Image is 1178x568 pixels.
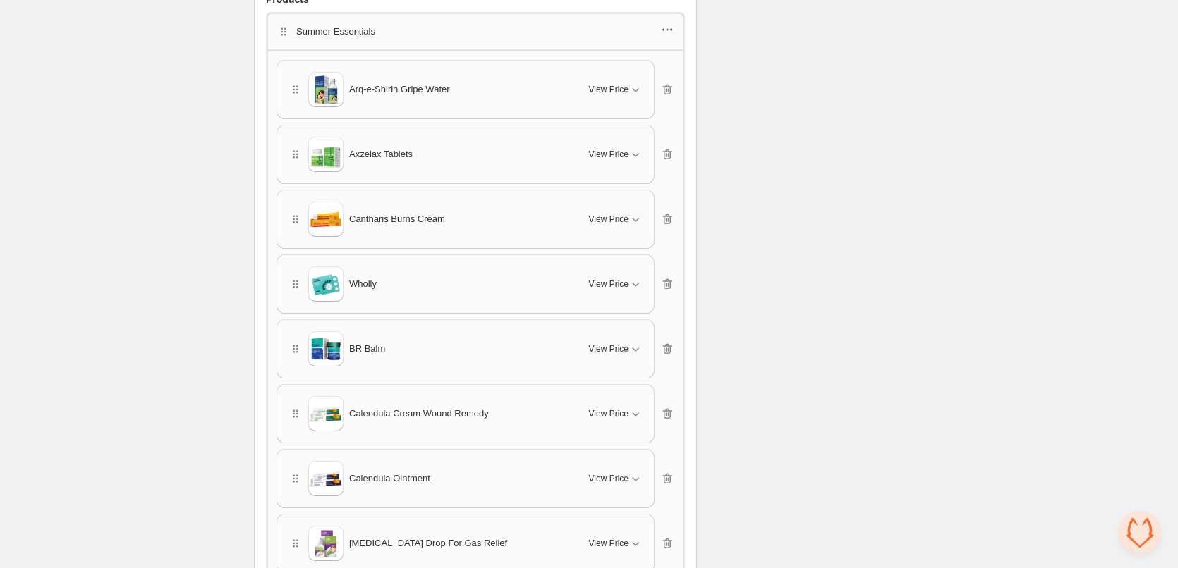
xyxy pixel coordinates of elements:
button: View Price [581,143,651,166]
span: View Price [589,214,629,225]
a: Open chat [1119,512,1161,554]
button: View Price [581,467,651,490]
span: View Price [589,408,629,419]
span: Arq-e-Shirin Gripe Water [349,82,450,97]
img: Wholly [308,266,344,302]
img: Calendula Cream Wound Remedy [308,403,344,424]
span: Axzelax Tablets [349,147,413,161]
span: [MEDICAL_DATA] Drop For Gas Relief [349,536,507,550]
button: View Price [581,273,651,295]
button: View Price [581,532,651,555]
p: Summer Essentials [296,25,375,39]
span: View Price [589,473,629,484]
span: Cantharis Burns Cream [349,212,445,226]
span: View Price [589,278,629,290]
button: View Price [581,402,651,425]
button: View Price [581,78,651,101]
button: View Price [581,208,651,230]
span: View Price [589,84,629,95]
img: Colic Drop For Gas Relief [308,526,344,561]
span: View Price [589,343,629,354]
img: Arq-e-Shirin Gripe Water [308,72,344,107]
img: Axzelax Tablets [308,137,344,172]
img: BR Balm [308,331,344,366]
span: Wholly [349,277,377,291]
span: View Price [589,538,629,549]
img: Cantharis Burns Cream [308,209,344,230]
span: Calendula Ointment [349,471,430,486]
span: Calendula Cream Wound Remedy [349,407,489,421]
span: View Price [589,149,629,160]
img: Calendula Ointment [308,468,344,489]
span: BR Balm [349,342,385,356]
button: View Price [581,338,651,360]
